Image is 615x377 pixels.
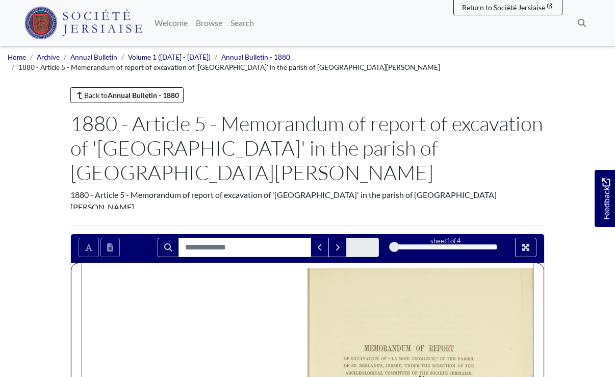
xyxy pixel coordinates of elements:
[37,53,60,61] a: Archive
[600,178,612,219] span: Feedback
[70,87,184,103] a: Back toAnnual Bulletin - 1880
[328,238,347,257] button: Next Match
[128,53,211,61] a: Volume 1 ([DATE] - [DATE])
[226,13,258,33] a: Search
[515,238,536,257] button: Full screen mode
[18,63,440,71] span: 1880 - Article 5 - Memorandum of report of excavation of '[GEOGRAPHIC_DATA]' in the parish of [GE...
[150,13,192,33] a: Welcome
[24,4,142,42] a: Société Jersiaise logo
[462,3,545,12] span: Return to Société Jersiaise
[595,170,615,227] a: Would you like to provide feedback?
[70,53,117,61] a: Annual Bulletin
[24,7,142,39] img: Société Jersiaise
[221,53,290,61] a: Annual Bulletin - 1880
[108,91,179,99] strong: Annual Bulletin - 1880
[8,53,26,61] a: Home
[70,189,545,213] div: 1880 - Article 5 - Memorandum of report of excavation of '[GEOGRAPHIC_DATA]' in the parish of [GE...
[394,236,497,246] div: sheet of 4
[192,13,226,33] a: Browse
[70,111,545,185] h1: 1880 - Article 5 - Memorandum of report of excavation of '[GEOGRAPHIC_DATA]' in the parish of [GE...
[158,238,179,257] button: Search
[447,237,450,245] span: 1
[79,238,99,257] button: Toggle text selection (Alt+T)
[178,238,311,257] input: Search for
[311,238,329,257] button: Previous Match
[100,238,120,257] button: Open transcription window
